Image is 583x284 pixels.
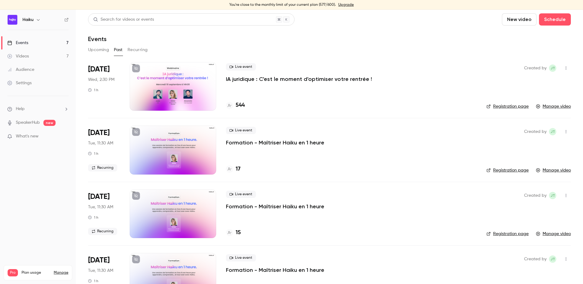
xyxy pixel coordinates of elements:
span: jT [551,255,555,263]
a: 544 [226,101,245,109]
div: Videos [7,53,29,59]
a: Formation - Maîtriser Haiku en 1 heure [226,203,324,210]
span: Created by [524,255,547,263]
div: 1 h [88,279,98,283]
div: 1 h [88,151,98,156]
span: jean Touzet [549,64,556,72]
span: Created by [524,128,547,135]
span: [DATE] [88,128,110,138]
a: Formation - Maîtriser Haiku en 1 heure [226,266,324,274]
h4: 15 [236,229,241,237]
h1: Events [88,35,107,43]
span: jean Touzet [549,192,556,199]
span: jean Touzet [549,128,556,135]
h4: 544 [236,101,245,109]
a: IA juridique : C'est le moment d'optimiser votre rentrée ! [226,75,372,83]
span: Wed, 2:30 PM [88,77,114,83]
img: Haiku [8,15,17,25]
a: Registration page [486,231,529,237]
a: Manage [54,270,68,275]
button: Schedule [539,13,571,26]
button: Upcoming [88,45,109,55]
span: jT [551,64,555,72]
span: [DATE] [88,192,110,202]
span: new [43,120,56,126]
button: Recurring [128,45,148,55]
span: jT [551,192,555,199]
span: [DATE] [88,64,110,74]
button: New video [502,13,537,26]
span: jT [551,128,555,135]
div: Sep 9 Tue, 11:30 AM (Europe/Paris) [88,126,120,174]
a: 17 [226,165,240,173]
div: 1 h [88,215,98,220]
span: Recurring [88,228,117,235]
div: Audience [7,67,34,73]
a: Manage video [536,167,571,173]
span: Live event [226,254,256,261]
a: Formation - Maîtriser Haiku en 1 heure [226,139,324,146]
span: Created by [524,64,547,72]
a: Registration page [486,167,529,173]
span: Live event [226,63,256,71]
span: What's new [16,133,39,140]
span: Live event [226,127,256,134]
h4: 17 [236,165,240,173]
a: Registration page [486,103,529,109]
div: Settings [7,80,32,86]
a: Manage video [536,231,571,237]
span: jean Touzet [549,255,556,263]
div: Search for videos or events [93,16,154,23]
h6: Haiku [22,17,33,23]
div: Sep 10 Wed, 2:30 PM (Europe/Paris) [88,62,120,111]
span: Recurring [88,164,117,171]
li: help-dropdown-opener [7,106,69,112]
button: Past [114,45,123,55]
span: Tue, 11:30 AM [88,204,113,210]
div: Events [7,40,28,46]
a: SpeakerHub [16,119,40,126]
a: Manage video [536,103,571,109]
a: Upgrade [338,2,354,7]
span: Tue, 11:30 AM [88,140,113,146]
span: Tue, 11:30 AM [88,268,113,274]
span: [DATE] [88,255,110,265]
span: Created by [524,192,547,199]
span: Pro [8,269,18,276]
iframe: Noticeable Trigger [61,134,69,139]
div: 1 h [88,88,98,92]
span: Live event [226,191,256,198]
span: Plan usage [22,270,50,275]
a: 15 [226,229,241,237]
div: Sep 2 Tue, 11:30 AM (Europe/Paris) [88,189,120,238]
span: Help [16,106,25,112]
